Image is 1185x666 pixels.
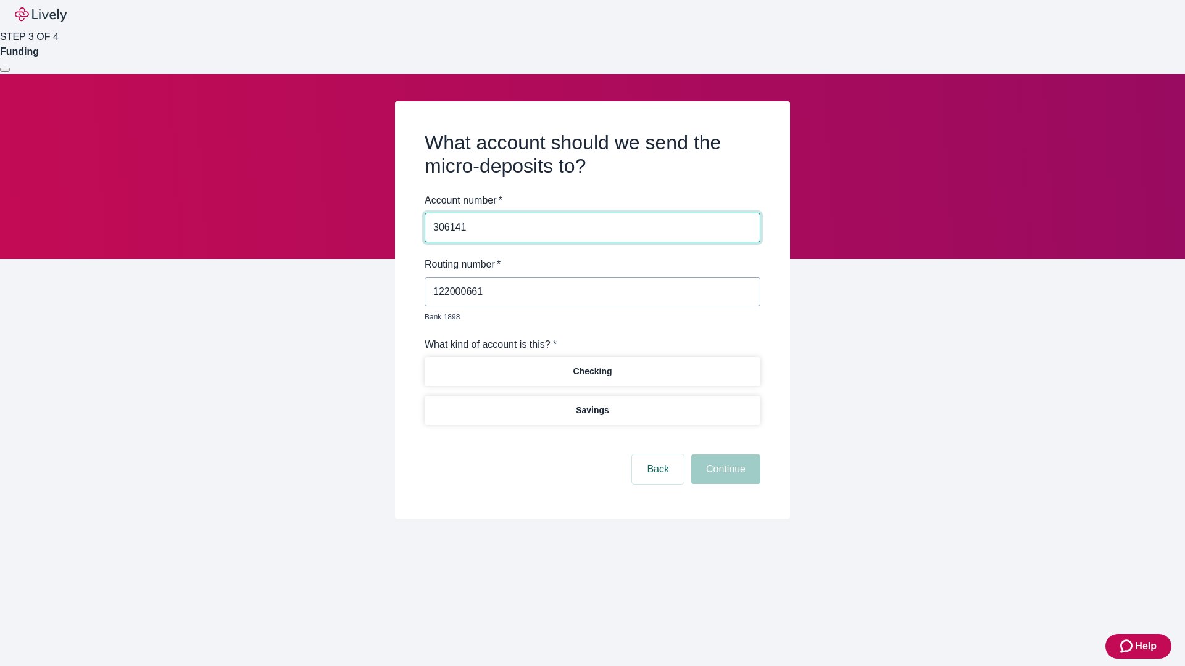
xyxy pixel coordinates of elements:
p: Savings [576,404,609,417]
img: Lively [15,7,67,22]
label: What kind of account is this? * [425,337,557,352]
h2: What account should we send the micro-deposits to? [425,131,760,178]
button: Back [632,454,684,484]
label: Account number [425,193,502,208]
button: Savings [425,396,760,425]
button: Zendesk support iconHelp [1105,634,1171,659]
span: Help [1135,639,1157,654]
p: Bank 1898 [425,311,752,323]
p: Checking [573,365,612,378]
label: Routing number [425,257,501,272]
svg: Zendesk support icon [1120,639,1135,654]
button: Checking [425,357,760,386]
